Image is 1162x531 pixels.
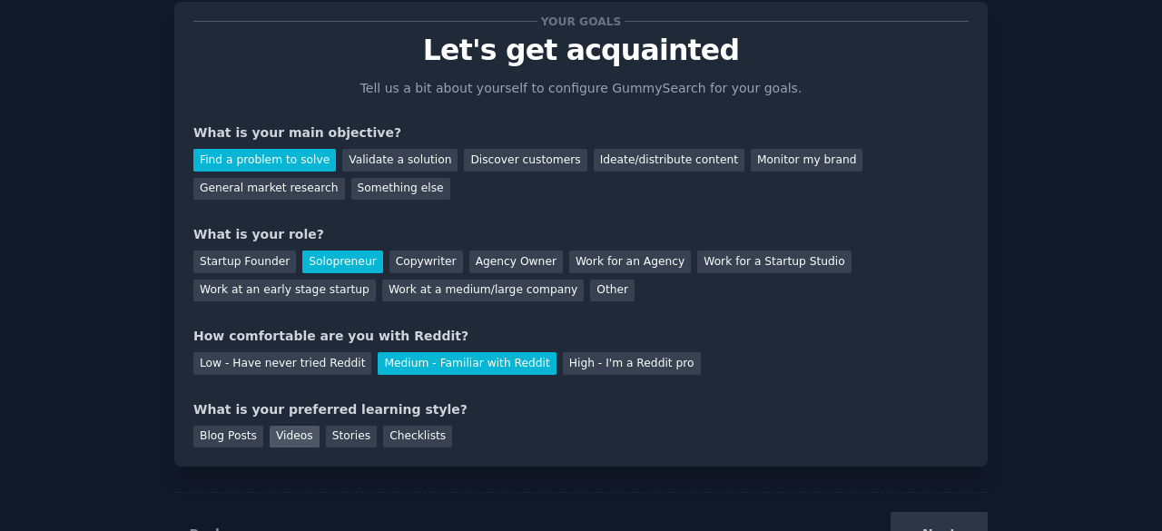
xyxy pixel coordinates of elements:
div: Other [590,280,635,302]
div: Agency Owner [469,251,563,273]
p: Let's get acquainted [193,34,969,66]
div: Startup Founder [193,251,296,273]
div: Ideate/distribute content [594,149,744,172]
div: Low - Have never tried Reddit [193,352,371,375]
div: What is your main objective? [193,123,969,143]
div: Solopreneur [302,251,382,273]
div: How comfortable are you with Reddit? [193,327,969,346]
span: Your goals [537,12,625,31]
div: Find a problem to solve [193,149,336,172]
div: Medium - Familiar with Reddit [378,352,556,375]
div: Blog Posts [193,426,263,448]
p: Tell us a bit about yourself to configure GummySearch for your goals. [352,79,810,98]
div: Monitor my brand [751,149,862,172]
div: Work for a Startup Studio [697,251,851,273]
div: Something else [351,178,450,201]
div: What is your role? [193,225,969,244]
div: Copywriter [389,251,463,273]
div: Videos [270,426,320,448]
div: General market research [193,178,345,201]
div: Discover customers [464,149,586,172]
div: Checklists [383,426,452,448]
div: Stories [326,426,377,448]
div: Validate a solution [342,149,458,172]
div: Work at a medium/large company [382,280,584,302]
div: High - I'm a Reddit pro [563,352,701,375]
div: What is your preferred learning style? [193,400,969,419]
div: Work at an early stage startup [193,280,376,302]
div: Work for an Agency [569,251,691,273]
